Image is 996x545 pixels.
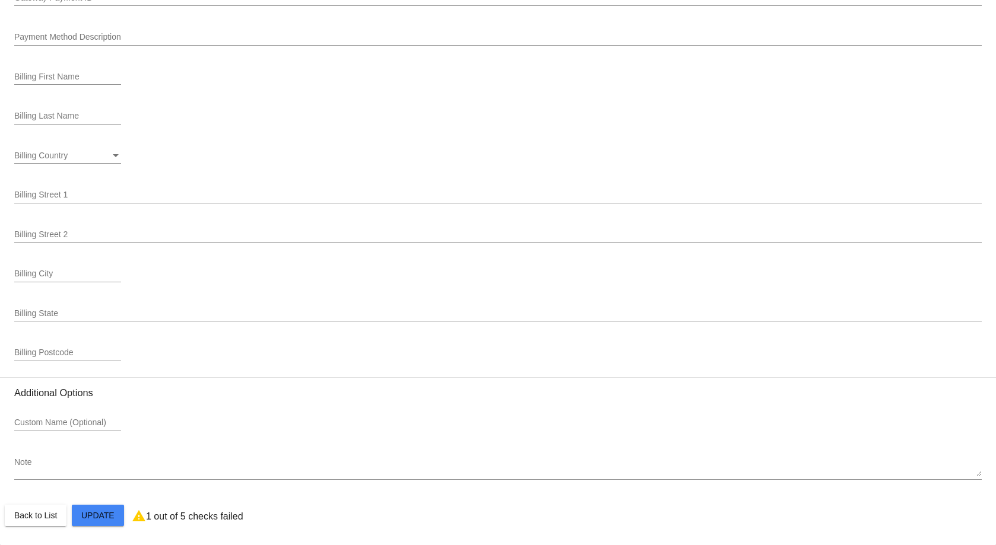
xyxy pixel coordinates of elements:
span: Billing Country [14,151,68,160]
input: Billing Last Name [14,111,121,121]
input: Billing Street 2 [14,230,982,240]
input: Custom Name (Optional) [14,418,121,428]
button: Update [72,505,124,526]
span: Update [81,511,115,520]
mat-select: Billing Country [14,151,121,161]
input: Billing First Name [14,72,121,82]
input: Payment Method Description [14,33,982,42]
span: Back to List [14,511,57,520]
h3: Additional Options [14,387,982,399]
mat-icon: warning [132,509,146,523]
p: 1 out of 5 checks failed [146,511,243,522]
input: Billing Postcode [14,348,121,358]
input: Billing City [14,269,121,279]
button: Back to List [5,505,66,526]
input: Billing Street 1 [14,190,982,200]
input: Billing State [14,309,982,318]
